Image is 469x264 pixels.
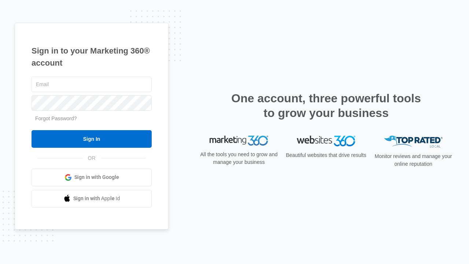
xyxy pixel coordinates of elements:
[32,130,152,148] input: Sign In
[35,115,77,121] a: Forgot Password?
[229,91,423,120] h2: One account, three powerful tools to grow your business
[285,151,367,159] p: Beautiful websites that drive results
[372,153,454,168] p: Monitor reviews and manage your online reputation
[297,136,355,146] img: Websites 360
[210,136,268,146] img: Marketing 360
[198,151,280,166] p: All the tools you need to grow and manage your business
[73,195,120,202] span: Sign in with Apple Id
[32,77,152,92] input: Email
[83,154,101,162] span: OR
[32,45,152,69] h1: Sign in to your Marketing 360® account
[32,190,152,208] a: Sign in with Apple Id
[384,136,443,148] img: Top Rated Local
[74,173,119,181] span: Sign in with Google
[32,169,152,186] a: Sign in with Google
